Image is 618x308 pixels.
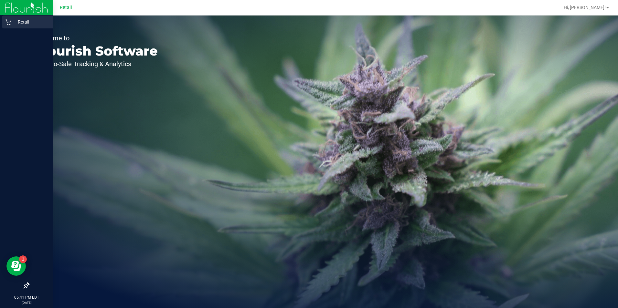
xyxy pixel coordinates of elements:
p: [DATE] [3,300,50,305]
iframe: Resource center unread badge [19,255,27,263]
p: Welcome to [35,35,158,41]
iframe: Resource center [6,256,26,276]
inline-svg: Retail [5,19,11,25]
p: Retail [11,18,50,26]
span: Hi, [PERSON_NAME]! [564,5,606,10]
p: Seed-to-Sale Tracking & Analytics [35,61,158,67]
p: Flourish Software [35,45,158,57]
p: 05:41 PM EDT [3,294,50,300]
span: Retail [60,5,72,10]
